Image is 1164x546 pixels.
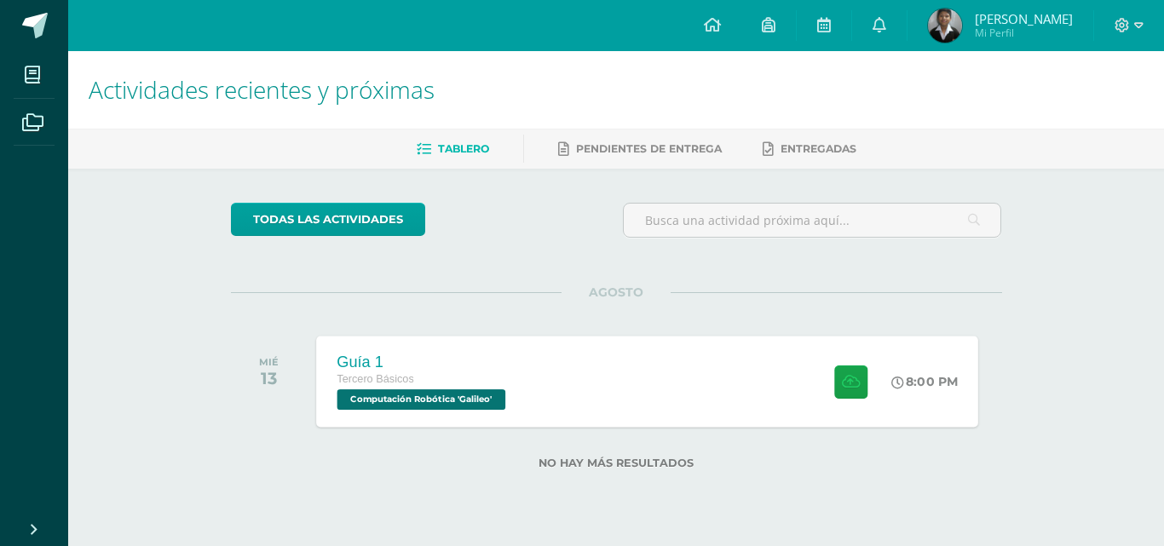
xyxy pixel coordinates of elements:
[763,135,856,163] a: Entregadas
[975,10,1073,27] span: [PERSON_NAME]
[231,203,425,236] a: todas las Actividades
[89,73,435,106] span: Actividades recientes y próximas
[562,284,671,300] span: AGOSTO
[417,135,489,163] a: Tablero
[337,389,505,410] span: Computación Robótica 'Galileo'
[438,142,489,155] span: Tablero
[259,356,279,368] div: MIÉ
[231,457,1002,469] label: No hay más resultados
[558,135,722,163] a: Pendientes de entrega
[624,204,1001,237] input: Busca una actividad próxima aquí...
[781,142,856,155] span: Entregadas
[576,142,722,155] span: Pendientes de entrega
[891,374,958,389] div: 8:00 PM
[975,26,1073,40] span: Mi Perfil
[928,9,962,43] img: fd1abd5d286b61c40c9e5ccba9322085.png
[337,353,510,371] div: Guía 1
[259,368,279,388] div: 13
[337,373,413,385] span: Tercero Básicos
